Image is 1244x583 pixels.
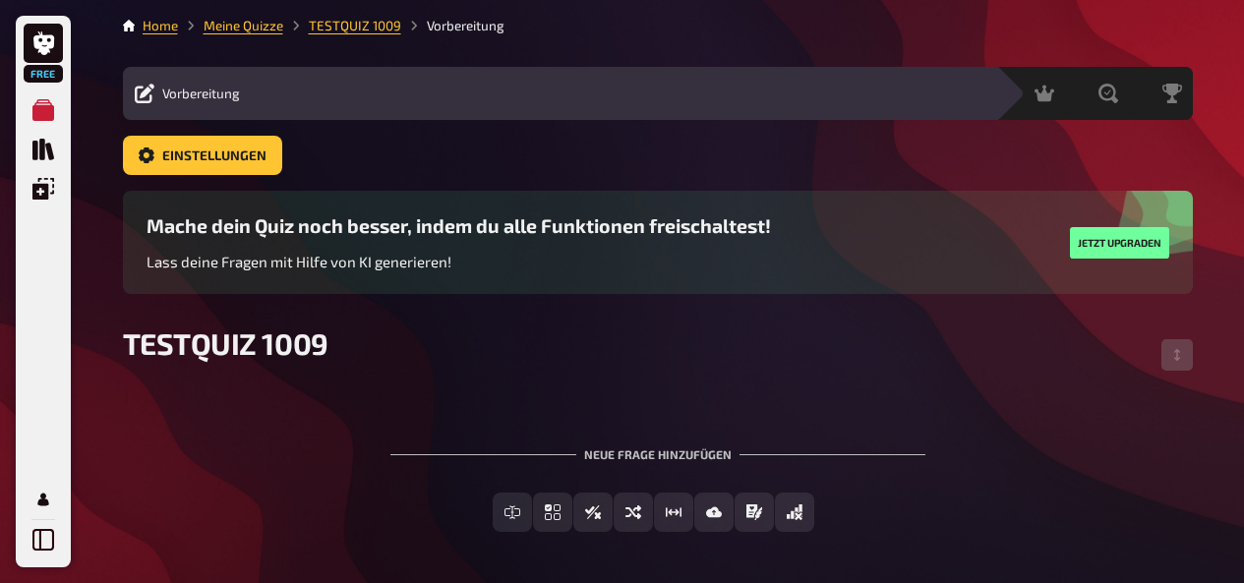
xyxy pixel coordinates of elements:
span: Einstellungen [162,149,267,163]
li: Meine Quizze [178,16,283,35]
a: Meine Quizze [204,18,283,33]
div: Neue Frage hinzufügen [390,416,925,477]
span: Vorbereitung [162,86,240,101]
button: Wahr / Falsch [573,493,613,532]
button: Sortierfrage [614,493,653,532]
button: Jetzt upgraden [1070,227,1169,259]
li: Home [143,16,178,35]
a: Meine Quizze [24,90,63,130]
span: Lass deine Fragen mit Hilfe von KI generieren! [147,253,451,270]
button: Bild-Antwort [694,493,734,532]
button: Schätzfrage [654,493,693,532]
span: TESTQUIZ 1009 [123,325,328,361]
button: Reihenfolge anpassen [1161,339,1193,371]
span: Free [26,68,61,80]
button: Freitext Eingabe [493,493,532,532]
a: Einblendungen [24,169,63,208]
a: Home [143,18,178,33]
li: Vorbereitung [401,16,504,35]
button: Einfachauswahl [533,493,572,532]
a: TESTQUIZ 1009 [309,18,401,33]
a: Profil [24,480,63,519]
li: TESTQUIZ 1009 [283,16,401,35]
h3: Mache dein Quiz noch besser, indem du alle Funktionen freischaltest! [147,214,771,237]
button: Prosa (Langtext) [735,493,774,532]
button: Einstellungen [123,136,282,175]
a: Quiz Sammlung [24,130,63,169]
button: Offline Frage [775,493,814,532]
